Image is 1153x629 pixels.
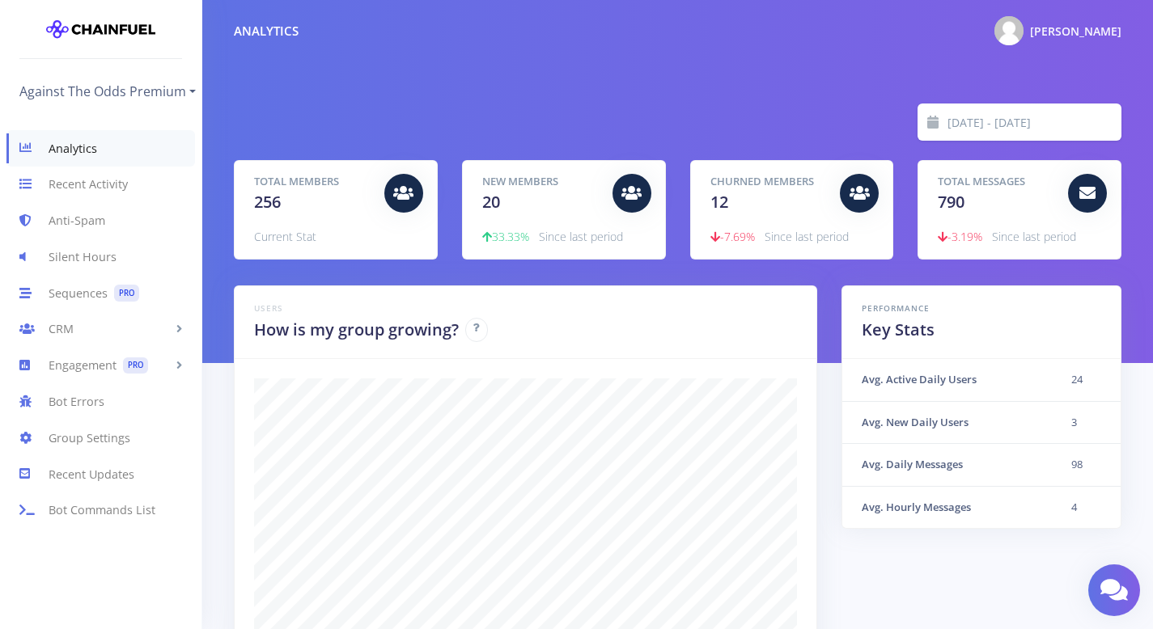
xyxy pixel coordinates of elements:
[862,302,1101,314] h6: Performance
[482,174,600,190] h5: New Members
[862,318,1101,342] h2: Key Stats
[992,229,1076,244] span: Since last period
[482,229,529,244] span: 33.33%
[19,78,196,104] a: Against The Odds Premium
[1052,444,1121,487] td: 98
[254,174,372,190] h5: Total Members
[710,191,728,213] span: 12
[254,318,459,342] h2: How is my group growing?
[123,357,148,374] span: PRO
[765,229,849,244] span: Since last period
[254,302,797,314] h6: Users
[842,401,1052,444] th: Avg. New Daily Users
[1052,486,1121,528] td: 4
[46,13,155,45] img: chainfuel-logo
[938,229,982,244] span: -3.19%
[842,359,1052,401] th: Avg. Active Daily Users
[114,285,139,302] span: PRO
[234,22,299,40] div: Analytics
[1052,401,1121,444] td: 3
[254,229,316,244] span: Current Stat
[482,191,500,213] span: 20
[938,174,1056,190] h5: Total Messages
[994,16,1024,45] img: @ Photo
[842,486,1052,528] th: Avg. Hourly Messages
[710,229,755,244] span: -7.69%
[6,130,195,167] a: Analytics
[710,174,829,190] h5: Churned Members
[1052,359,1121,401] td: 24
[842,444,1052,487] th: Avg. Daily Messages
[254,191,281,213] span: 256
[938,191,964,213] span: 790
[539,229,623,244] span: Since last period
[981,13,1121,49] a: @ Photo [PERSON_NAME]
[1030,23,1121,39] span: [PERSON_NAME]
